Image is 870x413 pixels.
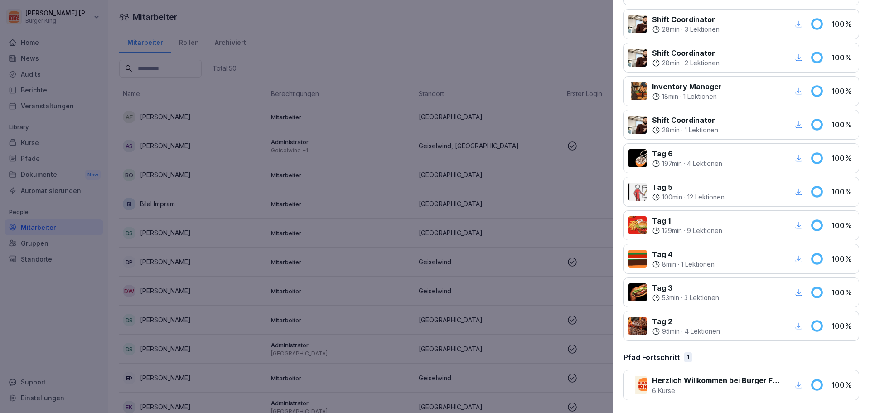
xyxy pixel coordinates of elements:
[662,126,680,135] p: 28 min
[662,293,679,302] p: 53 min
[831,52,854,63] p: 100 %
[685,58,720,68] p: 2 Lektionen
[831,86,854,97] p: 100 %
[623,352,680,363] p: Pfad Fortschritt
[652,115,718,126] p: Shift Coordinator
[831,379,854,390] p: 100 %
[662,327,680,336] p: 95 min
[684,352,692,362] div: 1
[831,19,854,29] p: 100 %
[652,327,720,336] div: ·
[662,260,676,269] p: 8 min
[652,58,720,68] div: ·
[652,282,719,293] p: Tag 3
[684,293,719,302] p: 3 Lektionen
[652,14,720,25] p: Shift Coordinator
[662,159,682,168] p: 197 min
[652,226,722,235] div: ·
[685,25,720,34] p: 3 Lektionen
[687,159,722,168] p: 4 Lektionen
[831,186,854,197] p: 100 %
[687,193,725,202] p: 12 Lektionen
[652,81,722,92] p: Inventory Manager
[652,48,720,58] p: Shift Coordinator
[652,316,720,327] p: Tag 2
[662,58,680,68] p: 28 min
[652,159,722,168] div: ·
[652,25,720,34] div: ·
[652,148,722,159] p: Tag 6
[831,287,854,298] p: 100 %
[652,386,782,395] p: 6 Kurse
[831,220,854,231] p: 100 %
[662,226,682,235] p: 129 min
[662,92,678,101] p: 18 min
[687,226,722,235] p: 9 Lektionen
[652,92,722,101] div: ·
[652,249,715,260] p: Tag 4
[652,260,715,269] div: ·
[662,193,682,202] p: 100 min
[662,25,680,34] p: 28 min
[652,193,725,202] div: ·
[652,215,722,226] p: Tag 1
[683,92,717,101] p: 1 Lektionen
[831,253,854,264] p: 100 %
[831,119,854,130] p: 100 %
[685,327,720,336] p: 4 Lektionen
[652,182,725,193] p: Tag 5
[652,293,719,302] div: ·
[681,260,715,269] p: 1 Lektionen
[685,126,718,135] p: 1 Lektionen
[831,153,854,164] p: 100 %
[652,375,782,386] p: Herzlich Willkommen bei Burger Family
[831,321,854,331] p: 100 %
[652,126,718,135] div: ·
